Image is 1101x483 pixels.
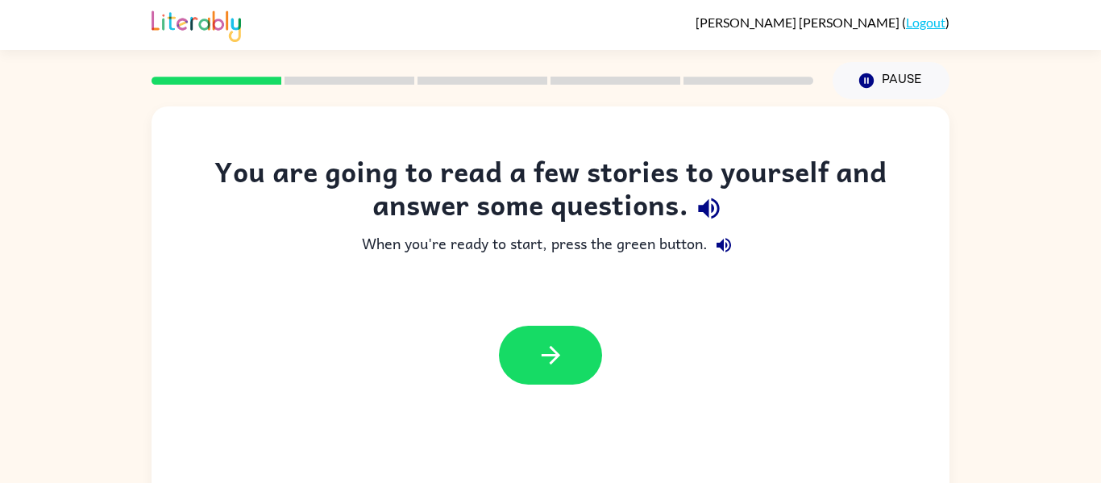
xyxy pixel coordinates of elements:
img: Literably [152,6,241,42]
span: [PERSON_NAME] [PERSON_NAME] [696,15,902,30]
button: Pause [833,62,949,99]
div: When you're ready to start, press the green button. [184,229,917,261]
div: You are going to read a few stories to yourself and answer some questions. [184,155,917,229]
a: Logout [906,15,945,30]
div: ( ) [696,15,949,30]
